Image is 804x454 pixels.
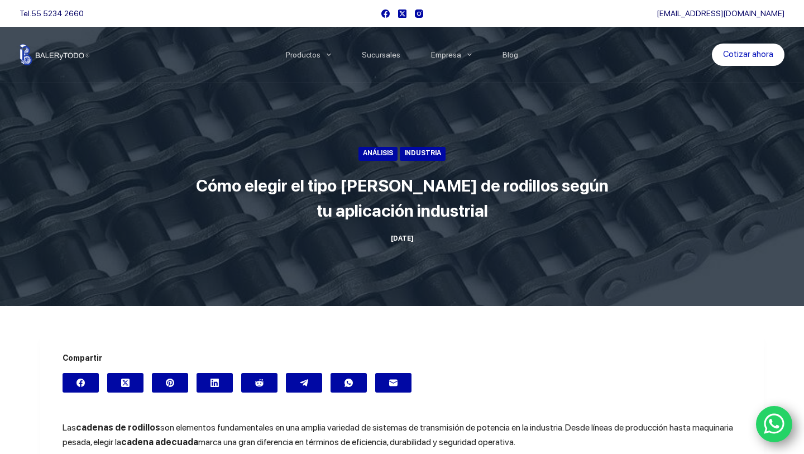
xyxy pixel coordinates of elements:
a: Industria [400,147,446,161]
span: Tel. [20,9,84,18]
nav: Menu Principal [271,27,534,83]
a: Facebook [63,373,99,393]
a: WhatsApp [756,406,793,443]
a: Análisis [358,147,398,161]
a: [EMAIL_ADDRESS][DOMAIN_NAME] [657,9,784,18]
a: Correo electrónico [375,373,411,393]
a: Cotizar ahora [712,44,784,66]
a: Instagram [415,9,423,18]
span: Las [63,422,76,433]
b: cadenas de rodillos [76,422,160,433]
a: 55 5234 2660 [31,9,84,18]
span: Compartir [63,352,741,365]
img: Balerytodo [20,44,89,65]
b: cadena adecuada [121,437,198,447]
a: X (Twitter) [398,9,406,18]
span: marca una gran diferencia en términos de eficiencia, durabilidad y seguridad operativa. [198,437,515,447]
a: Facebook [381,9,390,18]
h1: Cómo elegir el tipo [PERSON_NAME] de rodillos según tu aplicación industrial [193,173,611,223]
time: [DATE] [391,235,414,242]
a: Pinterest [152,373,188,393]
a: WhatsApp [331,373,367,393]
a: X (Twitter) [107,373,143,393]
a: Reddit [241,373,277,393]
a: LinkedIn [197,373,233,393]
span: son elementos fundamentales en una amplia variedad de sistemas de transmisión de potencia en la i... [63,422,733,447]
a: Telegram [286,373,322,393]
